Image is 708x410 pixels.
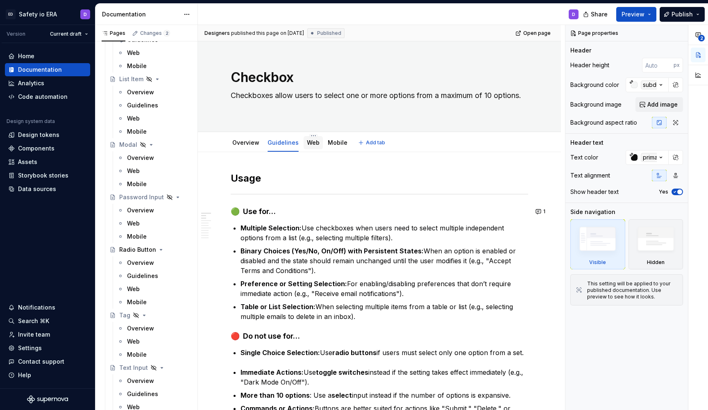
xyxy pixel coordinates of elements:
a: Password Input [106,191,194,204]
a: Supernova Logo [27,395,68,403]
button: Add image [635,97,683,112]
div: Analytics [18,79,44,87]
a: Settings [5,342,90,355]
div: Side navigation [570,208,615,216]
div: This setting will be applied to your published documentation. Use preview to see how it looks. [587,280,678,300]
span: Add tab [366,139,385,146]
div: Notifications [18,303,55,312]
span: Share [591,10,608,18]
button: Preview [616,7,656,22]
div: Changes [140,30,170,36]
button: EDSafety io ERAD [2,5,93,23]
a: Overview [114,151,194,164]
div: Guidelines [127,272,158,280]
a: Guidelines [114,387,194,401]
strong: Multiple Selection: [241,224,302,232]
div: Password Input [119,193,164,201]
span: 1 [543,208,545,215]
p: Use checkboxes when users need to select multiple independent options from a list (e.g., selectin... [241,223,528,243]
div: Mobile [127,180,147,188]
div: Settings [18,344,42,352]
a: Text Input [106,361,194,374]
div: Safety io ERA [19,10,57,18]
div: Header text [570,139,604,147]
span: Preview [622,10,644,18]
div: Guidelines [264,134,302,151]
a: Tag [106,309,194,322]
p: When an option is enabled or disabled and the state should remain unchanged until the user modifi... [241,246,528,276]
div: Hidden [647,259,665,266]
div: Web [127,285,140,293]
span: Current draft [50,31,82,37]
a: Web [114,335,194,348]
strong: toggle switches [316,368,368,376]
a: Overview [114,86,194,99]
a: Mobile [328,139,347,146]
span: 2 [698,35,705,41]
button: Add tab [356,137,389,148]
div: Visible [589,259,606,266]
a: List Item [106,73,194,86]
div: Home [18,52,34,60]
p: Use instead if the setting takes effect immediately (e.g., "Dark Mode On/Off"). [241,367,528,387]
strong: More than 10 options [241,391,310,399]
div: Mobile [127,298,147,306]
a: Data sources [5,182,90,196]
p: : Use a input instead if the number of options is expansive. [241,390,528,400]
div: Mobile [127,62,147,70]
div: Web [304,134,323,151]
div: Tag [119,311,130,319]
a: Radio Button [106,243,194,256]
span: Publish [672,10,693,18]
a: Overview [114,204,194,217]
div: Help [18,371,31,379]
div: Overview [127,259,154,267]
a: Code automation [5,90,90,103]
div: Contact support [18,358,64,366]
a: Assets [5,155,90,169]
button: primary [626,150,669,165]
p: Use if users must select only one option from a set. [241,348,528,358]
div: ED [6,9,16,19]
div: Pages [102,30,125,36]
a: Guidelines [268,139,299,146]
input: Auto [642,58,674,73]
div: D [572,11,575,18]
a: Components [5,142,90,155]
button: 1 [533,206,549,217]
div: Guidelines [127,390,158,398]
strong: Binary Choices (Yes/No, On/Off) with Persistent States: [241,247,424,255]
div: Web [127,167,140,175]
a: Overview [232,139,259,146]
strong: Preference or Setting Selection: [241,280,347,288]
p: For enabling/disabling preferences that don’t require immediate action (e.g., "Receive email noti... [241,279,528,298]
div: Mobile [127,232,147,241]
div: Overview [127,206,154,214]
h4: 🟢 Use for… [231,207,528,216]
label: Yes [659,189,668,195]
a: Mobile [114,348,194,361]
span: Add image [647,100,678,109]
div: Overview [127,88,154,96]
div: Text color [570,153,598,162]
div: Invite team [18,330,50,339]
div: Web [127,114,140,123]
div: Background image [570,100,622,109]
div: Overview [127,154,154,162]
div: Mobile [127,351,147,359]
div: primary [641,153,665,162]
div: subdued [641,80,669,89]
div: Background color [570,81,619,89]
div: Search ⌘K [18,317,49,325]
strong: select [331,391,352,399]
button: Contact support [5,355,90,368]
strong: 🔴 Do not use for… [231,332,300,340]
div: Design system data [7,118,55,125]
span: Published [317,30,341,36]
h2: Usage [231,172,528,185]
div: Show header text [570,188,619,196]
a: Home [5,50,90,63]
p: When selecting multiple items from a table or list (e.g., selecting multiple emails to delete in ... [241,302,528,321]
div: Storybook stories [18,171,68,180]
a: Overview [114,256,194,269]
